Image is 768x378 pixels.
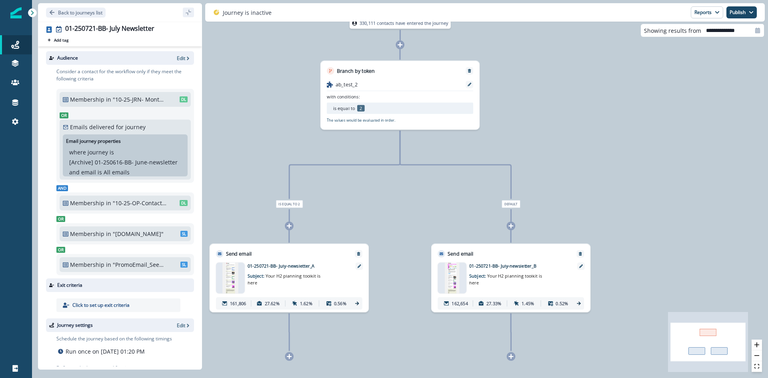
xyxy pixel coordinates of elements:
p: Exit criteria [57,282,82,289]
p: Showing results from [644,26,701,35]
p: is [110,148,114,156]
span: Your H2 planning toolkit is here [469,273,542,286]
img: email asset unavailable [222,262,238,294]
p: in [106,199,111,207]
button: Publish [726,6,757,18]
div: 01-250721-BB- July Newsletter [65,25,154,34]
p: Emails delivered for journey [70,123,146,131]
p: 01-250721-BB- July-newsletter_A [248,262,347,269]
span: SL [180,231,188,237]
button: sidebar collapse toggle [183,8,194,17]
div: Send emailRemoveemail asset unavailable01-250721-BB- July-newsletter_BSubject: Your H2 planning t... [431,244,591,312]
div: Default [452,200,571,208]
span: Or [60,112,68,118]
p: where journey [69,148,108,156]
p: Send email [226,250,252,258]
p: Membership [70,260,104,269]
p: 27.33% [486,300,501,306]
p: Membership [70,230,104,238]
p: ab_test_2 [336,81,358,88]
span: SL [180,262,188,268]
span: Default [502,200,520,208]
span: DL [180,96,188,102]
button: zoom out [752,350,762,361]
p: "10-25-JRN- Monthly Newsletter" [113,95,167,104]
span: is equal to 2 [276,200,302,208]
p: 0.56% [334,300,346,306]
p: The values would be evaluated in order. [327,118,395,123]
div: Branch by tokenRemoveab_test_2with conditions:is equal to 2The values would be evaluated in order. [320,61,480,130]
g: Edge from 2a508b59-6c09-4381-9e8e-3910f99509cd to node-edge-labeleee33962-1e73-4c06-9ff8-78303a68... [400,131,511,199]
div: Send emailRemoveemail asset unavailable01-250721-BB- July-newsletter_ASubject: Your H2 planning t... [210,244,369,312]
p: All emails [104,168,130,176]
p: [Archive] 01-250616-BB- June-newsletter [69,158,178,166]
img: email asset unavailable [445,262,460,294]
p: Click to set up exit criteria [72,302,130,309]
p: Edit [177,322,185,329]
p: Membership [70,95,104,104]
p: 1.45% [522,300,534,306]
p: 0.52% [556,300,568,306]
div: 330,111 contacts have entered the journey [341,17,460,29]
p: Journey is inactive [223,8,272,17]
button: Edit [177,55,191,62]
p: Email journey properties [66,138,121,145]
p: Add tag [54,38,68,42]
p: in [106,95,111,104]
p: 01-250721-BB- July-newsletter_B [469,262,568,269]
span: Or [56,216,65,222]
p: Consider a contact for the workflow only if they meet the following criteria [56,68,194,82]
p: Journey settings [57,322,93,329]
p: is equal to [333,105,355,111]
button: Remove [575,252,585,256]
span: Or [56,247,65,253]
p: 2 [357,105,365,111]
p: Subject: [248,269,325,286]
g: Edge from 2a508b59-6c09-4381-9e8e-3910f99509cd to node-edge-label019945db-5daa-4aaa-b471-01a551db... [289,131,400,199]
div: is equal to 2 [230,200,349,208]
span: Your H2 planning toolkit is here [248,273,320,286]
p: Run once on [DATE] 01:20 PM [66,347,145,356]
p: Send email [448,250,473,258]
span: And [56,185,68,191]
p: Define multiple entry qualification [56,364,138,372]
span: DL [180,200,188,206]
p: Schedule the journey based on the following timings [56,335,172,342]
button: Add tag [46,37,70,43]
button: fit view [752,361,762,372]
p: "[DOMAIN_NAME]" [113,230,167,238]
p: Membership [70,199,104,207]
p: 161,806 [230,300,246,306]
img: Inflection [10,7,22,18]
button: Remove [354,252,364,256]
p: is [98,168,102,176]
p: in [106,230,111,238]
button: Edit [177,322,191,329]
p: Audience [57,54,78,62]
p: 1.62% [300,300,312,306]
p: "PromoEmail_SeedList_0225" [113,260,167,269]
p: 27.62% [265,300,280,306]
button: Reports [691,6,723,18]
p: Back to journeys list [58,9,102,16]
p: with conditions: [327,94,360,100]
button: Remove [464,69,474,73]
p: and email [69,168,96,176]
p: "10-25-OP-Contactable" [113,199,167,207]
p: Branch by token [337,67,375,75]
p: 330,111 contacts have entered the journey [360,20,448,26]
p: in [106,260,111,269]
p: 162,654 [452,300,468,306]
button: zoom in [752,340,762,350]
button: Go back [46,8,106,18]
p: Subject: [469,269,547,286]
p: Edit [177,55,185,62]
